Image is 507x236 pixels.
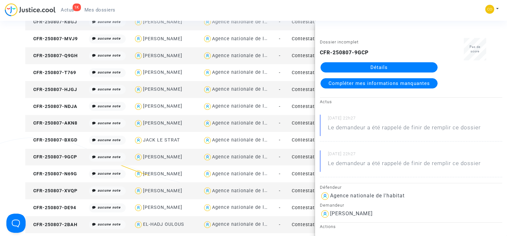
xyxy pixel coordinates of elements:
span: - [279,19,281,25]
i: aucune note [98,121,121,125]
img: icon-user.svg [134,34,143,43]
small: Actus [320,99,332,104]
div: Agence nationale de l'habitat [212,70,282,75]
div: Agence nationale de l'habitat [212,120,282,126]
span: Compléter mes informations manquantes [329,80,430,86]
span: CFR-250807-XVQP [28,188,77,194]
div: EL-HADJ OULOUS [143,222,184,227]
img: icon-user.svg [203,186,212,195]
img: 84a266a8493598cb3cce1313e02c3431 [485,5,494,14]
div: [PERSON_NAME] [143,154,182,160]
div: [PERSON_NAME] [143,87,182,92]
img: icon-user.svg [203,34,212,43]
div: [PERSON_NAME] [143,188,182,194]
i: aucune note [98,171,121,176]
td: Contestation du retrait de [PERSON_NAME] par l'ANAH (mandataire) [289,182,359,199]
span: - [279,154,281,160]
span: - [279,188,281,194]
td: Contestation du retrait de [PERSON_NAME] par l'ANAH (mandataire) [289,149,359,166]
span: Pas de score [470,45,480,53]
span: - [279,36,281,42]
img: icon-user.svg [134,153,143,162]
div: Agence nationale de l'habitat [212,137,282,143]
i: aucune note [98,70,121,74]
p: Le demandeur a été rappelé de finir de remplir ce dossier [328,159,481,171]
span: Actus [61,7,74,13]
img: icon-user.svg [134,203,143,212]
td: Contestation du retrait de [PERSON_NAME] par l'ANAH (mandataire) [289,216,359,233]
span: CFR-250807-DE94 [28,205,76,210]
img: icon-user.svg [134,186,143,195]
td: Contestation du retrait de [PERSON_NAME] par l'ANAH (mandataire) [289,81,359,98]
div: Agence nationale de l'habitat [212,205,282,210]
span: CFR-250807-HJGJ [28,87,77,92]
img: icon-user.svg [134,220,143,229]
span: CFR-250807-KBGJ [28,19,77,25]
span: CFR-250807-T769 [28,70,76,75]
img: icon-user.svg [320,209,330,219]
img: icon-user.svg [134,169,143,179]
td: Contestation du retrait de [PERSON_NAME] par l'ANAH (mandataire) [289,30,359,47]
img: icon-user.svg [134,136,143,145]
img: icon-user.svg [134,119,143,128]
td: Contestation du retrait de [PERSON_NAME] par l'ANAH (mandataire) [289,165,359,182]
td: Contestation du retrait de [PERSON_NAME] par l'ANAH (mandataire) [289,47,359,64]
img: icon-user.svg [203,119,212,128]
img: icon-user.svg [203,169,212,179]
div: Agence nationale de l'habitat [212,188,282,194]
i: aucune note [98,104,121,108]
i: aucune note [98,205,121,209]
div: Agence nationale de l'habitat [212,36,282,42]
img: icon-user.svg [203,51,212,60]
i: aucune note [98,36,121,41]
div: [PERSON_NAME] [143,19,182,25]
div: Agence nationale de l'habitat [330,193,405,199]
img: icon-user.svg [203,102,212,111]
i: aucune note [98,87,121,91]
div: [PERSON_NAME] [330,210,373,217]
span: CFR-250807-AKN8 [28,120,77,126]
td: Contestation du retrait de [PERSON_NAME] par l'ANAH (mandataire) [289,64,359,81]
div: Agence nationale de l'habitat [212,53,282,58]
p: Le demandeur a été rappelé de finir de remplir ce dossier [328,124,481,135]
i: aucune note [98,188,121,193]
small: Défendeur [320,185,342,190]
a: Détails [321,62,438,72]
img: icon-user.svg [203,18,212,27]
span: - [279,205,281,210]
span: CFR-250807-BXGD [28,137,77,143]
img: icon-user.svg [203,85,212,94]
span: CFR-250807-N69G [28,171,77,177]
span: CFR-250807-NDJA [28,104,77,109]
span: CFR-250807-Q9GH [28,53,78,58]
td: Contestation du retrait de [PERSON_NAME] par l'ANAH (mandataire) [289,98,359,115]
img: icon-user.svg [134,18,143,27]
span: - [279,222,281,227]
span: - [279,137,281,143]
div: [PERSON_NAME] [143,171,182,177]
td: Contestation du retrait de [PERSON_NAME] par l'ANAH (mandataire) [289,132,359,149]
div: Agence nationale de l'habitat [212,154,282,160]
img: icon-user.svg [203,136,212,145]
td: Contestation du retrait de [PERSON_NAME] par l'ANAH (mandataire) [289,14,359,31]
img: icon-user.svg [203,203,212,212]
small: Actions [320,224,336,229]
span: - [279,70,281,75]
iframe: Help Scout Beacon - Open [6,214,26,233]
span: Mes dossiers [84,7,115,13]
img: icon-user.svg [203,68,212,77]
span: CFR-250807-MVJ9 [28,36,78,42]
div: JACK LE STRAT [143,137,180,143]
img: icon-user.svg [320,191,330,201]
small: Dossier incomplet [320,40,359,44]
td: Contestation du retrait de [PERSON_NAME] par l'ANAH (mandataire) [289,115,359,132]
img: icon-user.svg [203,153,212,162]
a: Mes dossiers [79,5,121,15]
div: Agence nationale de l'habitat [212,103,282,109]
i: aucune note [98,53,121,57]
a: 1KActus [56,5,79,15]
span: - [279,171,281,177]
img: icon-user.svg [203,220,212,229]
i: aucune note [98,138,121,142]
i: aucune note [98,222,121,226]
